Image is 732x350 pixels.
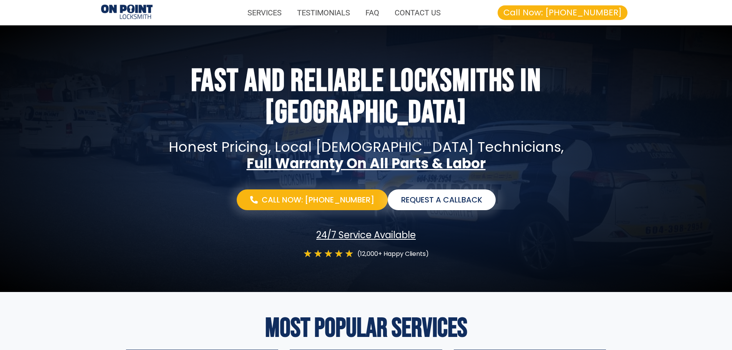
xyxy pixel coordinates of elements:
[316,230,416,241] span: 24/7 Service Available
[314,249,322,259] i: ★
[289,4,358,22] a: TESTIMONIALS
[357,249,429,259] p: (12,000+ Happy Clients)
[262,195,374,204] span: Call Now: [PHONE_NUMBER]
[120,139,612,155] p: Honest pricing, local [DEMOGRAPHIC_DATA] technicians,
[101,5,153,20] img: Locksmiths Locations 1
[324,249,333,259] i: ★
[345,249,354,259] i: ★
[498,5,627,20] a: Call Now: [PHONE_NUMBER]
[503,8,622,17] span: Call Now: [PHONE_NUMBER]
[334,249,343,259] i: ★
[237,189,388,210] a: Call Now: [PHONE_NUMBER]
[303,249,354,259] div: 5/5
[160,4,448,22] nav: Menu
[358,4,387,22] a: FAQ
[240,4,289,22] a: SERVICES
[247,154,486,173] strong: Full Warranty On All Parts & Labor
[174,66,558,129] h1: Fast and Reliable Locksmiths In [GEOGRAPHIC_DATA]
[303,249,312,259] i: ★
[388,189,496,210] a: Request a Callback
[387,4,448,22] a: CONTACT US
[401,195,482,204] span: Request a Callback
